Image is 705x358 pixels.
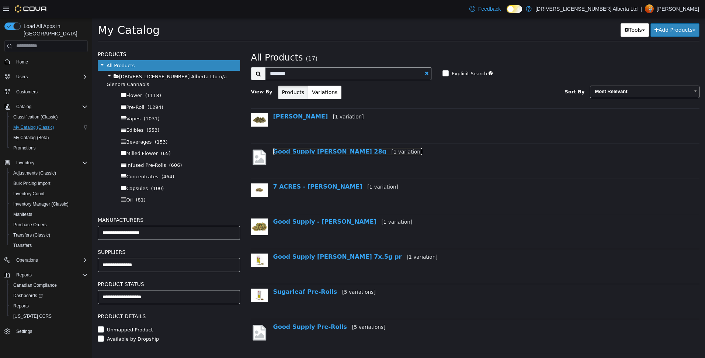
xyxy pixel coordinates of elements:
[10,133,52,142] a: My Catalog (Beta)
[16,160,34,166] span: Inventory
[14,56,135,69] span: [DRIVERS_LICENSE_NUMBER] Alberta Ltd o/a Glenora Cannabis
[7,122,91,132] button: My Catalog (Classic)
[1,255,91,265] button: Operations
[55,86,71,92] span: (1294)
[10,179,88,188] span: Bulk Pricing Import
[13,57,88,66] span: Home
[13,271,88,279] span: Reports
[260,306,293,312] small: [5 variations]
[7,132,91,143] button: My Catalog (Beta)
[186,68,216,81] button: Products
[159,271,176,284] img: 150
[14,45,42,50] span: All Products
[10,189,48,198] a: Inventory Count
[657,4,699,13] p: [PERSON_NAME]
[16,104,31,110] span: Catalog
[1,270,91,280] button: Reports
[34,179,40,185] span: Oil
[13,327,35,336] a: Settings
[34,168,56,173] span: Capsules
[13,158,88,167] span: Inventory
[10,210,88,219] span: Manifests
[7,301,91,311] button: Reports
[53,75,69,80] span: (1118)
[13,72,88,81] span: Users
[4,54,88,356] nav: Complex example
[10,210,35,219] a: Manifests
[77,144,90,150] span: (606)
[21,23,88,37] span: Load All Apps in [GEOGRAPHIC_DATA]
[213,37,225,44] small: (17)
[315,236,345,242] small: [1 variation]
[181,305,294,312] a: Good Supply Pre-Rolls[5 variations]
[10,189,88,198] span: Inventory Count
[16,74,28,80] span: Users
[10,220,50,229] a: Purchase Orders
[10,220,88,229] span: Purchase Orders
[159,165,176,179] img: 150
[275,166,306,172] small: [1 variation]
[241,96,272,101] small: [1 variation]
[478,5,501,13] span: Feedback
[10,241,88,250] span: Transfers
[10,169,59,178] a: Adjustments (Classic)
[535,4,638,13] p: [DRIVERS_LICENSE_NUMBER] Alberta Ltd
[10,291,46,300] a: Dashboards
[159,95,176,109] img: 150
[7,220,91,230] button: Purchase Orders
[13,232,50,238] span: Transfers (Classic)
[10,113,88,121] span: Classification (Classic)
[528,5,557,19] button: Tools
[7,189,91,199] button: Inventory Count
[10,281,88,290] span: Canadian Compliance
[13,102,88,111] span: Catalog
[640,4,642,13] p: |
[466,1,504,16] a: Feedback
[1,158,91,168] button: Inventory
[7,230,91,240] button: Transfers (Classic)
[34,86,52,92] span: Pre-Roll
[16,257,38,263] span: Operations
[10,291,88,300] span: Dashboards
[7,143,91,153] button: Promotions
[13,135,49,141] span: My Catalog (Beta)
[13,87,41,96] a: Customers
[6,6,67,18] span: My Catalog
[558,5,607,19] button: Add Products
[13,211,32,217] span: Manifests
[7,240,91,251] button: Transfers
[6,294,148,303] h5: Product Details
[13,293,43,299] span: Dashboards
[10,231,53,240] a: Transfers (Classic)
[13,201,69,207] span: Inventory Manager (Classic)
[13,256,88,265] span: Operations
[34,121,59,127] span: Beverages
[498,68,597,79] span: Most Relevant
[7,168,91,178] button: Adjustments (Classic)
[13,87,88,96] span: Customers
[13,158,37,167] button: Inventory
[10,169,88,178] span: Adjustments (Classic)
[16,89,38,95] span: Customers
[10,144,88,152] span: Promotions
[13,124,54,130] span: My Catalog (Classic)
[1,86,91,97] button: Customers
[16,59,28,65] span: Home
[59,168,72,173] span: (100)
[10,133,88,142] span: My Catalog (Beta)
[250,271,284,277] small: [5 variations]
[13,327,88,336] span: Settings
[13,256,41,265] button: Operations
[181,165,306,172] a: 7 ACRES - [PERSON_NAME][1 variation]
[6,262,148,271] h5: Product Status
[181,235,345,242] a: Good Supply [PERSON_NAME] 7x.5g pr[1 variation]
[10,179,53,188] a: Bulk Pricing Import
[34,75,50,80] span: Flower
[289,201,320,207] small: [1 variation]
[63,121,76,127] span: (153)
[54,109,67,115] span: (553)
[159,71,180,76] span: View By
[10,302,32,310] a: Reports
[13,58,31,66] a: Home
